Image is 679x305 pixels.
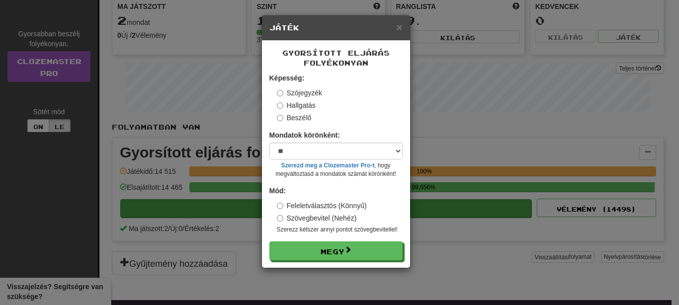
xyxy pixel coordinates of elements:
input: Szójegyzék [277,90,283,96]
font: Hallgatás [287,101,316,109]
font: Képesség: [269,74,305,82]
font: × [396,21,402,33]
font: Mondatok körönként: [269,131,340,139]
input: Beszélő [277,115,283,121]
input: Hallgatás [277,102,283,109]
font: Gyorsított eljárás folyékonyan [282,49,390,67]
font: Szövegbevitel (Nehéz) [287,214,357,222]
font: Feleletválasztós (Könnyű) [287,202,367,210]
font: Beszélő [287,114,312,122]
input: Szövegbevitel (Nehéz) [277,215,283,222]
button: Közeli [396,22,402,32]
a: Szerezd meg a Clozemaster Pro-t [281,162,374,169]
font: Megy [321,247,344,256]
button: Megy [269,241,403,260]
font: ! [396,226,397,233]
font: Szójegyzék [287,89,323,97]
font: Játék [269,23,299,32]
input: Feleletválasztós (Könnyű) [277,203,283,209]
font: Mód: [269,187,286,195]
font: Szerezz kétszer annyi pontot szövegbevitellel [277,226,396,233]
